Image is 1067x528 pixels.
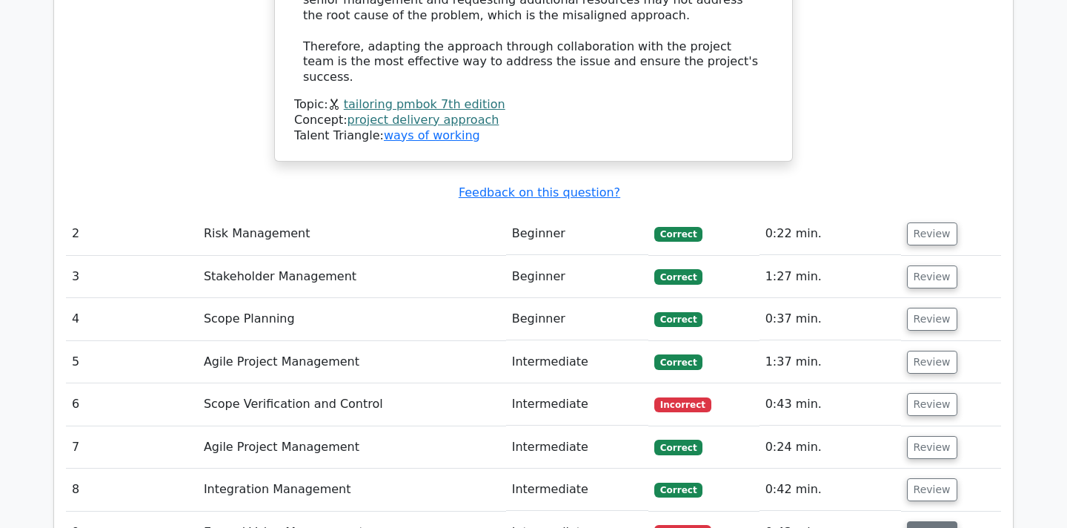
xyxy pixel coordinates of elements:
[66,341,198,383] td: 5
[294,113,773,128] div: Concept:
[907,265,957,288] button: Review
[506,469,648,511] td: Intermediate
[66,256,198,298] td: 3
[907,351,957,374] button: Review
[198,341,506,383] td: Agile Project Management
[198,383,506,426] td: Scope Verification and Control
[506,383,648,426] td: Intermediate
[759,469,901,511] td: 0:42 min.
[384,128,480,142] a: ways of working
[654,312,702,327] span: Correct
[198,298,506,340] td: Scope Planning
[506,341,648,383] td: Intermediate
[654,269,702,284] span: Correct
[654,440,702,455] span: Correct
[294,97,773,113] div: Topic:
[907,436,957,459] button: Review
[66,298,198,340] td: 4
[654,397,711,412] span: Incorrect
[66,469,198,511] td: 8
[654,483,702,498] span: Correct
[348,113,499,127] a: project delivery approach
[907,222,957,245] button: Review
[506,298,648,340] td: Beginner
[198,256,506,298] td: Stakeholder Management
[654,227,702,242] span: Correct
[198,426,506,469] td: Agile Project Management
[759,256,901,298] td: 1:27 min.
[907,478,957,501] button: Review
[66,383,198,426] td: 6
[344,97,505,111] a: tailoring pmbok 7th edition
[759,298,901,340] td: 0:37 min.
[759,426,901,469] td: 0:24 min.
[459,185,620,199] a: Feedback on this question?
[907,393,957,416] button: Review
[759,213,901,255] td: 0:22 min.
[198,469,506,511] td: Integration Management
[506,256,648,298] td: Beginner
[506,213,648,255] td: Beginner
[907,308,957,331] button: Review
[506,426,648,469] td: Intermediate
[759,383,901,426] td: 0:43 min.
[66,426,198,469] td: 7
[66,213,198,255] td: 2
[759,341,901,383] td: 1:37 min.
[198,213,506,255] td: Risk Management
[654,354,702,369] span: Correct
[294,97,773,143] div: Talent Triangle:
